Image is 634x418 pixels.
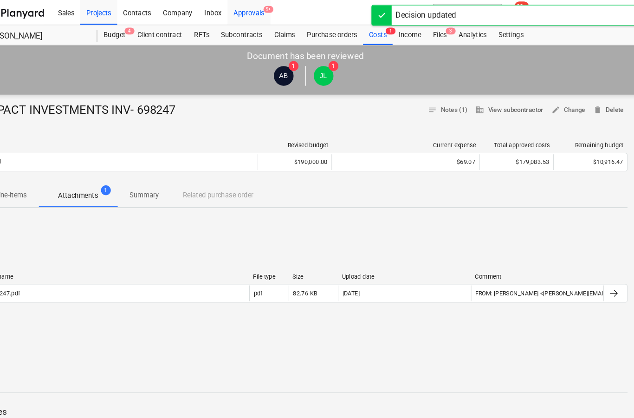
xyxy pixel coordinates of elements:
a: RFTs [206,24,232,42]
span: 3 [449,26,458,33]
span: 1 [124,175,133,184]
span: AB [292,68,300,75]
p: Attachments [84,179,121,189]
span: Change [548,98,580,109]
div: $179,083.53 [480,145,550,160]
div: Alberto Berdera [287,62,305,81]
div: $69.07 [345,150,477,156]
div: Size [304,257,343,264]
span: edit [548,99,556,108]
span: 1 [301,58,310,67]
span: business [477,99,485,108]
div: 698247.pdf [17,273,48,280]
a: Purchase orders [312,24,371,42]
div: Upload date [351,257,469,264]
button: Notes (1) [428,97,473,111]
div: Total approved costs [485,134,547,140]
button: Delete [584,97,620,111]
span: 1 [392,26,401,33]
p: Total [17,149,30,157]
a: Files3 [431,24,455,42]
div: Joseph Licastro [324,62,343,81]
div: 82.76 KB [305,273,328,280]
div: Comment [476,257,594,264]
div: File type [267,257,297,264]
div: Costs [371,24,399,42]
p: Line-items [24,179,54,189]
span: 1 [338,58,348,67]
div: Revised budget [276,134,338,140]
span: Delete [588,98,616,109]
a: Subcontracts [232,24,282,42]
div: [PERSON_NAME] [13,29,110,39]
span: JL [330,68,336,75]
div: IMPACT INVESTMENTS INV- 698247 [13,97,201,111]
a: Client contract [153,24,206,42]
div: [DATE] [351,273,368,280]
p: Document has been reviewed [262,47,372,59]
a: Settings [493,24,528,42]
span: Notes (1) [432,98,469,109]
div: Current expense [345,134,477,140]
a: Budget4 [121,24,153,42]
span: View subcontractor [477,98,541,109]
p: Summary [151,179,179,189]
div: pdf [268,273,276,280]
button: View subcontractor [473,97,544,111]
iframe: Chat Widget [588,373,634,418]
div: Files [431,24,455,42]
div: Budget [121,24,153,42]
a: Income [399,24,431,42]
p: Notes [13,382,620,393]
div: $190,000.00 [272,145,341,160]
span: 9+ [277,6,286,12]
div: File name [17,257,260,264]
span: $10,916.47 [588,150,616,156]
a: Analytics [455,24,493,42]
button: Change [544,97,584,111]
div: Remaining budget [554,134,616,140]
div: Decision updated [401,9,459,20]
a: Costs1 [371,24,399,42]
span: 4 [146,26,155,33]
a: Claims [282,24,312,42]
span: delete [588,99,596,108]
span: notes [432,99,440,108]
